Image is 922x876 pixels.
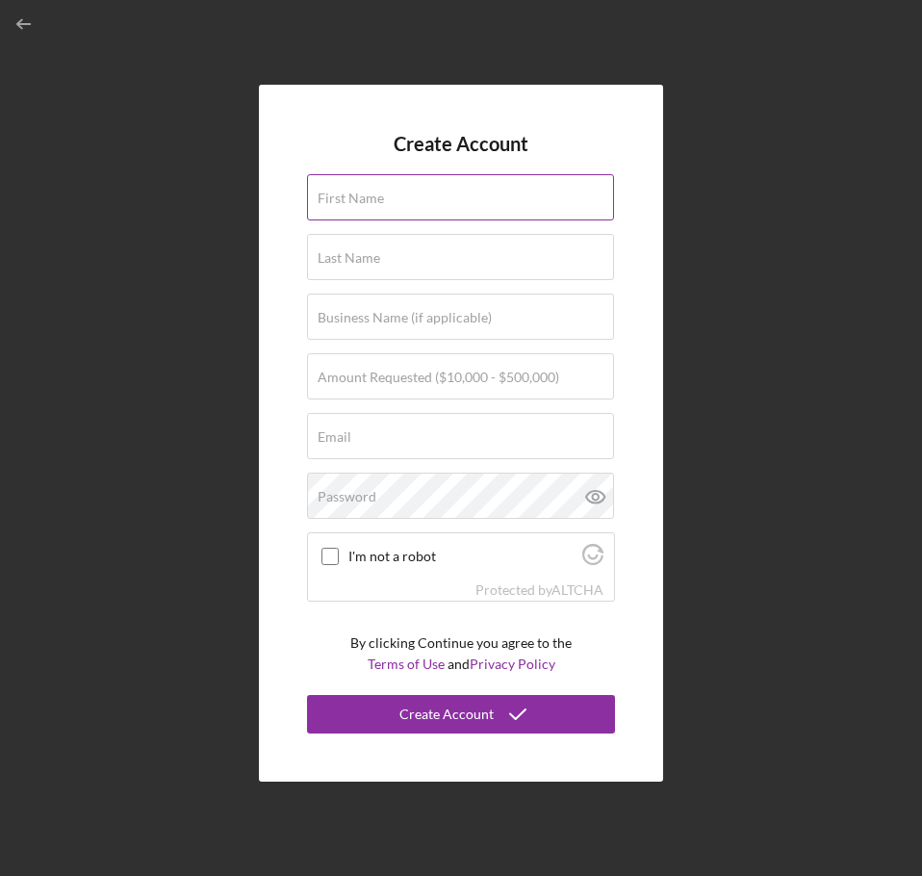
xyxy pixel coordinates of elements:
[318,370,559,385] label: Amount Requested ($10,000 - $500,000)
[318,191,384,206] label: First Name
[318,250,380,266] label: Last Name
[350,632,572,676] p: By clicking Continue you agree to the and
[348,549,576,564] label: I'm not a robot
[318,429,351,445] label: Email
[582,552,603,568] a: Visit Altcha.org
[318,489,376,504] label: Password
[394,133,528,155] h4: Create Account
[307,695,615,734] button: Create Account
[551,581,603,598] a: Visit Altcha.org
[399,695,494,734] div: Create Account
[470,656,555,672] a: Privacy Policy
[475,582,603,598] div: Protected by
[318,310,492,325] label: Business Name (if applicable)
[368,656,445,672] a: Terms of Use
